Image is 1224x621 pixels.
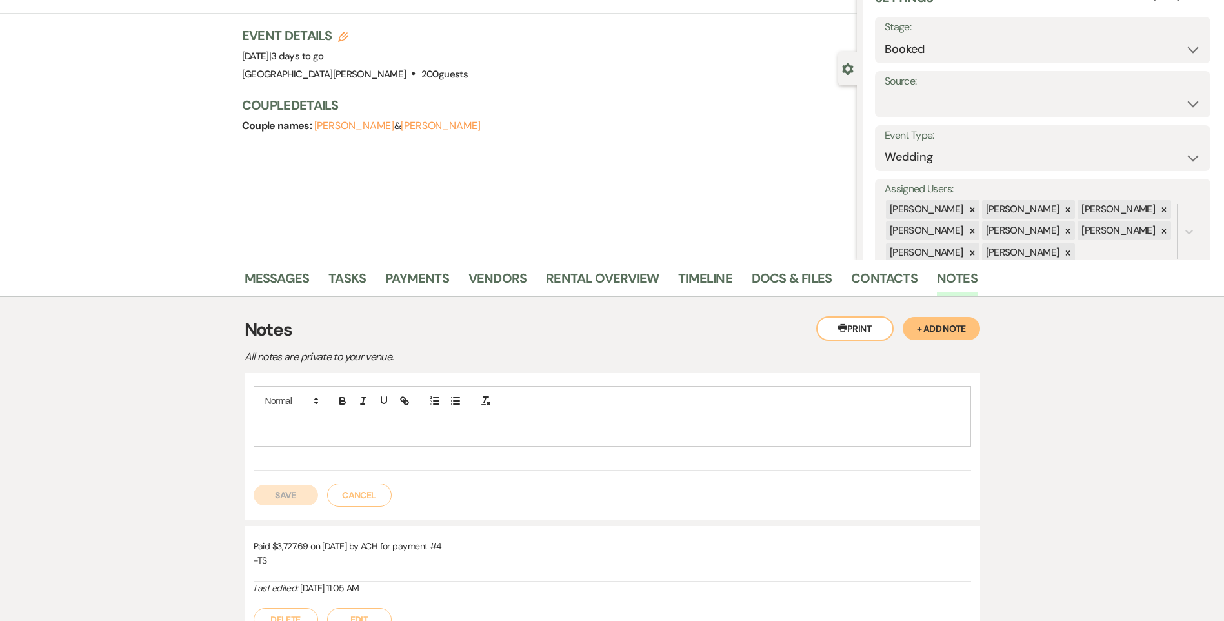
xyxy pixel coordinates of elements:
[421,68,468,81] span: 200 guests
[314,121,394,131] button: [PERSON_NAME]
[885,180,1201,199] label: Assigned Users:
[903,317,980,340] button: + Add Note
[328,268,366,296] a: Tasks
[982,221,1061,240] div: [PERSON_NAME]
[886,221,965,240] div: [PERSON_NAME]
[937,268,978,296] a: Notes
[385,268,449,296] a: Payments
[982,200,1061,219] div: [PERSON_NAME]
[1078,221,1157,240] div: [PERSON_NAME]
[842,62,854,74] button: Close lead details
[885,18,1201,37] label: Stage:
[245,316,980,343] h3: Notes
[1078,200,1157,219] div: [PERSON_NAME]
[269,50,324,63] span: |
[885,72,1201,91] label: Source:
[752,268,832,296] a: Docs & Files
[468,268,527,296] a: Vendors
[254,539,971,553] p: Paid $3,727.69 on [DATE] by ACH for payment #4
[401,121,481,131] button: [PERSON_NAME]
[886,200,965,219] div: [PERSON_NAME]
[885,127,1201,145] label: Event Type:
[327,484,392,507] button: Cancel
[254,485,318,505] button: Save
[245,268,310,296] a: Messages
[851,268,918,296] a: Contacts
[254,553,971,567] p: -TS
[271,50,323,63] span: 3 days to go
[242,26,468,45] h3: Event Details
[242,96,844,114] h3: Couple Details
[546,268,659,296] a: Rental Overview
[816,316,894,341] button: Print
[254,582,971,595] div: [DATE] 11:05 AM
[886,243,965,262] div: [PERSON_NAME]
[982,243,1061,262] div: [PERSON_NAME]
[242,68,406,81] span: [GEOGRAPHIC_DATA][PERSON_NAME]
[242,119,314,132] span: Couple names:
[314,119,481,132] span: &
[254,582,298,594] i: Last edited:
[678,268,732,296] a: Timeline
[245,349,696,365] p: All notes are private to your venue.
[242,50,324,63] span: [DATE]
